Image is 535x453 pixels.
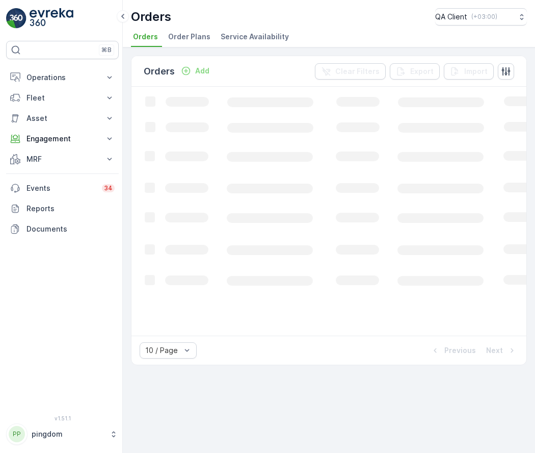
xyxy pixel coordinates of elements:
[444,63,494,80] button: Import
[6,108,119,129] button: Asset
[6,8,26,29] img: logo
[9,426,25,442] div: PP
[6,178,119,198] a: Events34
[390,63,440,80] button: Export
[26,183,96,193] p: Events
[144,64,175,79] p: Orders
[26,93,98,103] p: Fleet
[221,32,289,42] span: Service Availability
[435,8,527,26] button: QA Client(+03:00)
[131,9,171,25] p: Orders
[6,67,119,88] button: Operations
[26,204,115,214] p: Reports
[30,8,73,29] img: logo_light-DOdMpM7g.png
[486,345,503,356] p: Next
[26,72,98,83] p: Operations
[464,66,488,77] p: Import
[26,224,115,234] p: Documents
[101,46,112,54] p: ⌘B
[485,344,518,357] button: Next
[104,184,113,192] p: 34
[471,13,497,21] p: ( +03:00 )
[177,65,213,77] button: Add
[32,429,104,439] p: pingdom
[315,63,386,80] button: Clear Filters
[6,415,119,421] span: v 1.51.1
[444,345,476,356] p: Previous
[195,66,209,76] p: Add
[429,344,477,357] button: Previous
[168,32,210,42] span: Order Plans
[410,66,434,77] p: Export
[26,154,98,164] p: MRF
[26,113,98,123] p: Asset
[6,149,119,169] button: MRF
[6,198,119,219] a: Reports
[6,219,119,239] a: Documents
[6,129,119,149] button: Engagement
[435,12,467,22] p: QA Client
[133,32,158,42] span: Orders
[26,134,98,144] p: Engagement
[6,88,119,108] button: Fleet
[6,423,119,445] button: PPpingdom
[335,66,380,77] p: Clear Filters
